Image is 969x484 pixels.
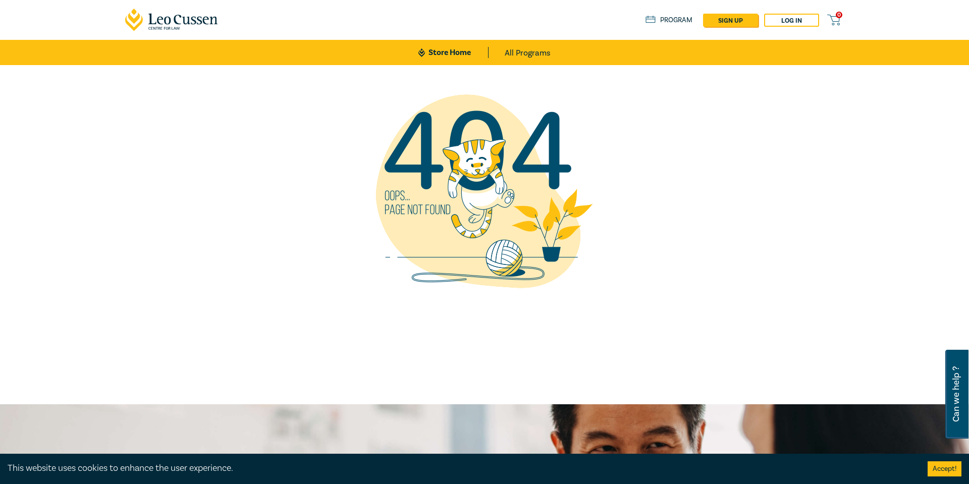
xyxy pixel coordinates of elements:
span: Can we help ? [951,356,961,433]
a: Log in [764,14,819,27]
a: sign up [703,14,758,27]
img: not found [358,65,611,317]
a: Store Home [418,47,489,58]
a: All Programs [505,40,551,65]
div: This website uses cookies to enhance the user experience. [8,462,912,475]
span: 0 [836,12,842,18]
a: Program [645,15,692,26]
button: Accept cookies [928,461,961,476]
